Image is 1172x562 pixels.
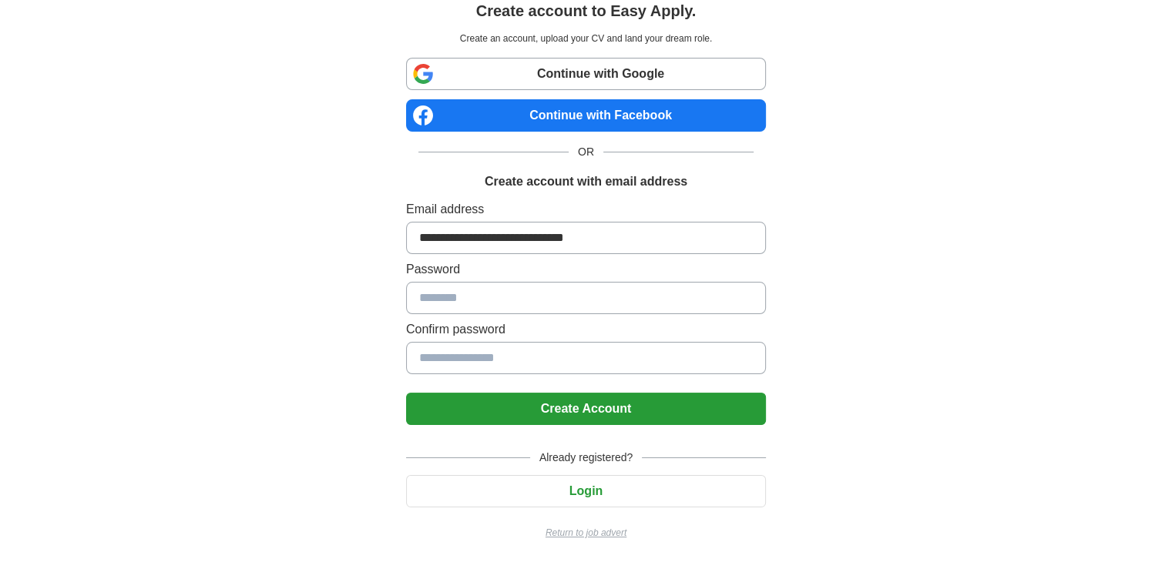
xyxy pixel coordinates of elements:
[406,526,766,540] a: Return to job advert
[530,450,642,466] span: Already registered?
[406,260,766,279] label: Password
[409,32,763,45] p: Create an account, upload your CV and land your dream role.
[406,484,766,497] a: Login
[406,200,766,219] label: Email address
[406,320,766,339] label: Confirm password
[485,172,687,191] h1: Create account with email address
[406,99,766,132] a: Continue with Facebook
[406,475,766,507] button: Login
[406,58,766,90] a: Continue with Google
[569,144,603,160] span: OR
[406,393,766,425] button: Create Account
